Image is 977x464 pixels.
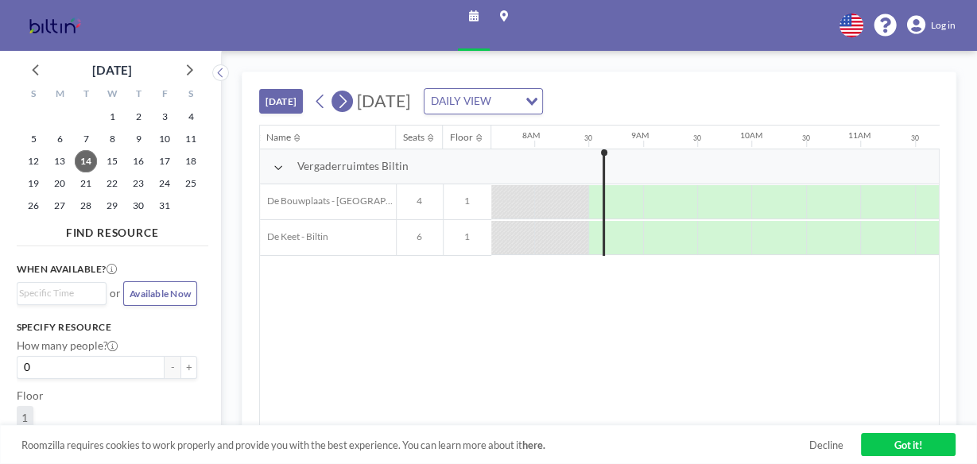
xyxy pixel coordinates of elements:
a: here. [522,439,545,451]
h3: Specify resource [17,322,197,334]
span: Friday, October 17, 2025 [153,150,176,172]
span: Wednesday, October 1, 2025 [101,106,123,128]
div: S [178,85,204,106]
span: [DATE] [356,91,409,111]
a: Got it! [861,433,956,457]
button: - [165,356,181,379]
div: 9AM [631,130,649,141]
span: Wednesday, October 22, 2025 [101,172,123,195]
label: How many people? [17,339,118,353]
div: 11AM [848,130,870,141]
span: Wednesday, October 8, 2025 [101,128,123,150]
span: Vergaderruimtes Biltin [297,160,409,173]
button: [DATE] [259,89,303,114]
span: Monday, October 27, 2025 [48,195,71,217]
div: S [21,85,47,106]
span: Thursday, October 16, 2025 [127,150,149,172]
div: F [152,85,178,106]
div: 30 [693,134,701,143]
span: Wednesday, October 29, 2025 [101,195,123,217]
div: 30 [584,134,592,143]
span: Thursday, October 30, 2025 [127,195,149,217]
a: Log in [907,16,956,35]
label: Floor [17,389,44,403]
span: Tuesday, October 7, 2025 [75,128,97,150]
span: Sunday, October 5, 2025 [22,128,45,150]
span: Tuesday, October 28, 2025 [75,195,97,217]
span: Thursday, October 23, 2025 [127,172,149,195]
span: Sunday, October 26, 2025 [22,195,45,217]
a: Decline [809,439,843,451]
span: Monday, October 13, 2025 [48,150,71,172]
span: Sunday, October 12, 2025 [22,150,45,172]
button: + [180,356,197,379]
img: organization-logo [21,12,87,39]
div: Search for option [425,89,542,114]
span: 1 [444,195,491,207]
div: M [47,85,73,106]
span: Available Now [130,288,191,300]
span: 6 [397,231,443,243]
span: Thursday, October 2, 2025 [127,106,149,128]
span: Monday, October 20, 2025 [48,172,71,195]
span: Log in [931,20,956,32]
div: Name [266,132,291,144]
span: Tuesday, October 14, 2025 [75,150,97,172]
span: Monday, October 6, 2025 [48,128,71,150]
div: Search for option [17,283,107,304]
div: 10AM [739,130,762,141]
span: 1 [21,412,28,424]
span: Friday, October 31, 2025 [153,195,176,217]
span: Wednesday, October 15, 2025 [101,150,123,172]
div: Floor [450,132,473,144]
span: Thursday, October 9, 2025 [127,128,149,150]
span: or [110,287,121,300]
span: De Bouwplaats - [GEOGRAPHIC_DATA] [260,195,396,207]
button: Available Now [123,281,197,306]
span: Sunday, October 19, 2025 [22,172,45,195]
div: 8AM [522,130,540,141]
div: [DATE] [92,59,132,81]
span: Friday, October 10, 2025 [153,128,176,150]
div: T [73,85,99,106]
span: Friday, October 24, 2025 [153,172,176,195]
span: Friday, October 3, 2025 [153,106,176,128]
span: 4 [397,195,443,207]
span: De Keet - Biltin [260,231,328,243]
span: Saturday, October 18, 2025 [180,150,202,172]
h4: FIND RESOURCE [17,221,208,240]
div: W [99,85,126,106]
span: DAILY VIEW [428,92,494,110]
div: 30 [802,134,810,143]
div: T [126,85,152,106]
div: Seats [403,132,425,144]
input: Search for option [19,286,98,301]
input: Search for option [495,92,516,110]
span: Tuesday, October 21, 2025 [75,172,97,195]
span: Roomzilla requires cookies to work properly and provide you with the best experience. You can lea... [21,439,810,451]
span: Saturday, October 11, 2025 [180,128,202,150]
span: Saturday, October 25, 2025 [180,172,202,195]
span: 1 [444,231,491,243]
span: Saturday, October 4, 2025 [180,106,202,128]
div: 30 [911,134,919,143]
